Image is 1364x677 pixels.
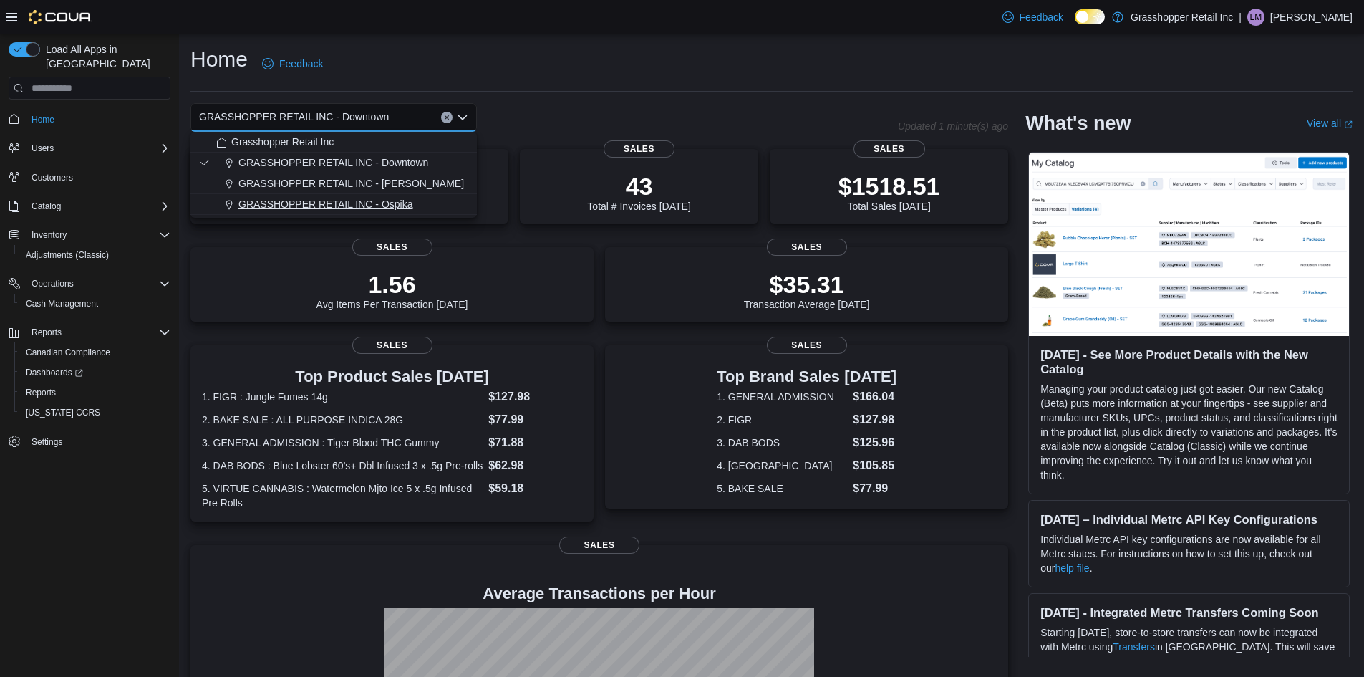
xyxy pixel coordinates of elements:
span: Grasshopper Retail Inc [231,135,334,149]
dt: 2. FIGR [717,413,847,427]
h3: [DATE] – Individual Metrc API Key Configurations [1040,512,1338,527]
a: help file [1055,562,1089,574]
span: Dark Mode [1075,24,1075,25]
span: Dashboards [20,364,170,381]
dd: $166.04 [853,388,896,405]
span: Load All Apps in [GEOGRAPHIC_DATA] [40,42,170,71]
button: Operations [3,274,176,294]
p: 43 [587,172,690,201]
a: Dashboards [14,362,176,383]
span: Settings [32,436,62,448]
button: GRASSHOPPER RETAIL INC - Ospika [190,194,477,215]
span: Users [32,143,54,154]
span: Canadian Compliance [26,347,110,358]
span: Sales [559,537,639,554]
div: Total Sales [DATE] [838,172,940,212]
span: Reports [26,387,56,398]
span: Sales [604,140,675,158]
a: Adjustments (Classic) [20,246,115,264]
dd: $71.88 [488,434,582,451]
button: Clear input [441,112,453,123]
svg: External link [1344,120,1353,129]
button: Inventory [26,226,72,244]
p: 1.56 [316,270,468,299]
p: $35.31 [744,270,870,299]
a: Cash Management [20,295,104,312]
span: Users [26,140,170,157]
span: Feedback [1020,10,1063,24]
button: Reports [3,322,176,342]
p: Updated 1 minute(s) ago [898,120,1008,132]
p: Grasshopper Retail Inc [1131,9,1233,26]
span: Sales [853,140,925,158]
dd: $59.18 [488,480,582,497]
button: Grasshopper Retail Inc [190,132,477,153]
h2: What's new [1025,112,1131,135]
button: GRASSHOPPER RETAIL INC - [PERSON_NAME] [190,173,477,194]
dd: $77.99 [488,411,582,428]
span: Inventory [32,229,67,241]
span: Adjustments (Classic) [20,246,170,264]
span: Customers [26,168,170,186]
dt: 1. GENERAL ADMISSION [717,390,847,404]
span: [US_STATE] CCRS [26,407,100,418]
span: Catalog [26,198,170,215]
div: Avg Items Per Transaction [DATE] [316,270,468,310]
span: Settings [26,433,170,451]
button: [US_STATE] CCRS [14,403,176,423]
span: Sales [352,239,432,256]
span: GRASSHOPPER RETAIL INC - Downtown [238,155,428,170]
span: Operations [26,275,170,292]
button: Users [3,138,176,158]
a: Settings [26,433,68,451]
button: Reports [26,324,67,341]
a: Canadian Compliance [20,344,116,361]
p: | [1239,9,1242,26]
div: Laura McInnes [1247,9,1264,26]
button: Adjustments (Classic) [14,245,176,265]
input: Dark Mode [1075,9,1105,24]
dt: 5. VIRTUE CANNABIS : Watermelon Mjto Ice 5 x .5g Infused Pre Rolls [202,481,483,510]
img: Cova [29,10,92,24]
span: Canadian Compliance [20,344,170,361]
button: Settings [3,431,176,452]
p: Individual Metrc API key configurations are now available for all Metrc states. For instructions ... [1040,532,1338,575]
span: Reports [32,327,62,338]
button: Inventory [3,225,176,245]
span: Adjustments (Classic) [26,249,109,261]
span: Dashboards [26,367,83,378]
div: Transaction Average [DATE] [744,270,870,310]
dd: $127.98 [853,411,896,428]
button: Close list of options [457,112,468,123]
a: [US_STATE] CCRS [20,404,106,421]
a: Transfers [1113,641,1155,653]
span: Feedback [279,57,323,71]
span: Sales [352,337,432,354]
dt: 3. DAB BODS [717,436,847,450]
span: Cash Management [20,295,170,312]
dt: 2. BAKE SALE : ALL PURPOSE INDICA 28G [202,413,483,427]
span: Inventory [26,226,170,244]
button: Home [3,108,176,129]
p: Managing your product catalog just got easier. Our new Catalog (Beta) puts more information at yo... [1040,382,1338,482]
button: Cash Management [14,294,176,314]
p: $1518.51 [838,172,940,201]
div: Total # Invoices [DATE] [587,172,690,212]
h4: Average Transactions per Hour [202,585,997,602]
button: Customers [3,167,176,188]
span: Washington CCRS [20,404,170,421]
span: Customers [32,172,73,183]
nav: Complex example [9,102,170,489]
a: Customers [26,169,79,186]
h1: Home [190,45,248,74]
div: Choose from the following options [190,132,477,215]
span: Reports [26,324,170,341]
h3: Top Brand Sales [DATE] [717,368,896,385]
h3: Top Product Sales [DATE] [202,368,582,385]
dd: $105.85 [853,457,896,474]
span: Cash Management [26,298,98,309]
dt: 3. GENERAL ADMISSION : Tiger Blood THC Gummy [202,436,483,450]
span: Home [26,110,170,128]
dd: $62.98 [488,457,582,474]
span: GRASSHOPPER RETAIL INC - Downtown [199,108,389,125]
